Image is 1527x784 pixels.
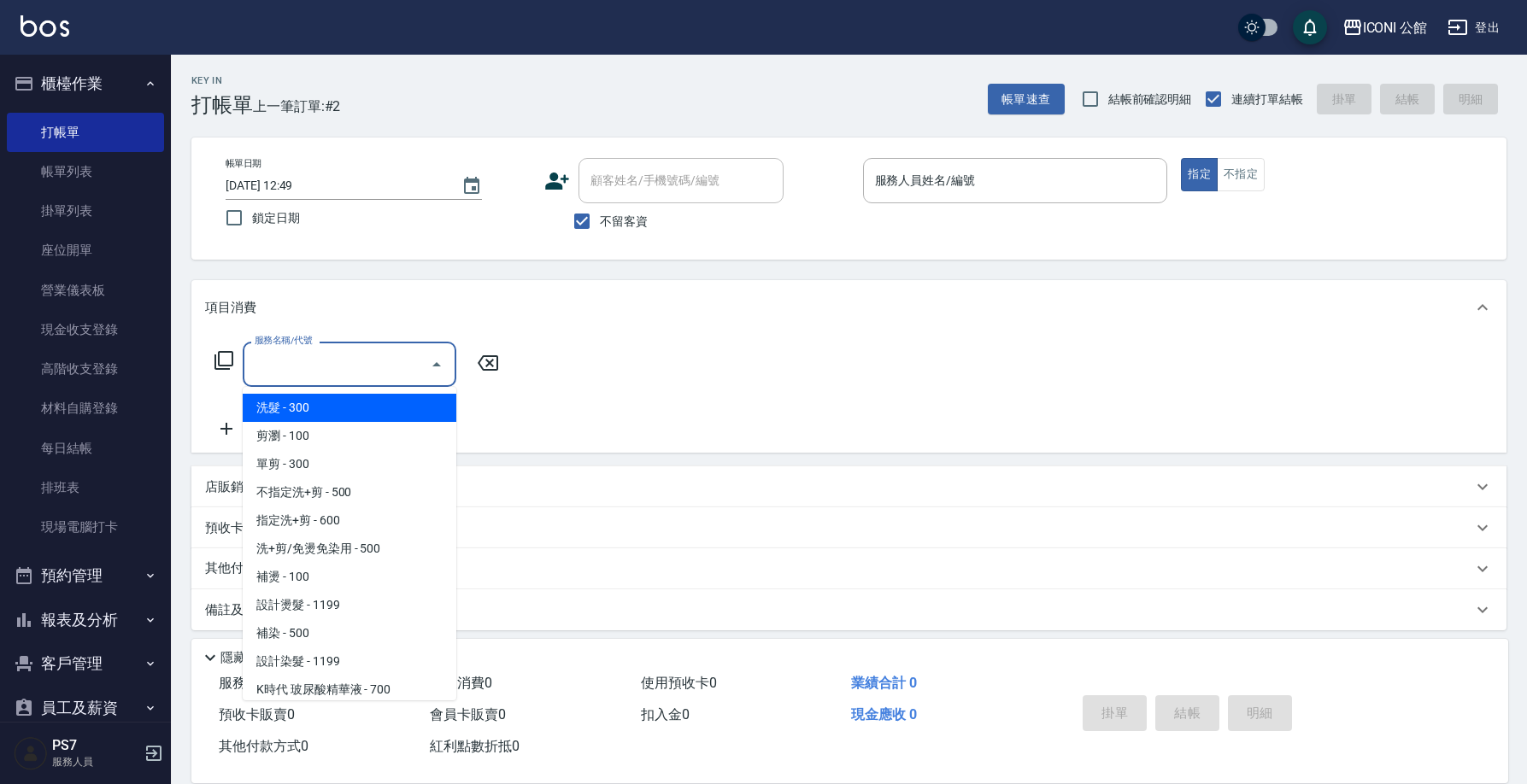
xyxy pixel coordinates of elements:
[219,675,281,691] span: 服務消費 0
[243,535,456,563] span: 洗+剪/免燙免染用 - 500
[205,559,291,578] p: 其他付款方式
[255,334,312,347] label: 服務名稱/代號
[1231,91,1303,108] span: 連續打單結帳
[7,113,164,152] a: 打帳單
[430,706,506,723] span: 會員卡販賣 0
[243,563,456,591] span: 補燙 - 100
[1217,158,1265,191] button: 不指定
[243,619,456,647] span: 補染 - 500
[430,738,520,754] span: 紅利點數折抵 0
[243,676,456,704] span: K時代 玻尿酸精華液 - 700
[7,349,164,389] a: 高階收支登錄
[7,686,164,730] button: 員工及薪資
[7,641,164,686] button: 客戶管理
[851,706,917,723] span: 現金應收 0
[7,191,164,231] a: 掛單列表
[52,737,139,754] h5: PS7
[7,598,164,642] button: 報表及分析
[191,280,1506,335] div: 項目消費
[205,478,256,496] p: 店販銷售
[7,429,164,468] a: 每日結帳
[243,422,456,450] span: 剪瀏 - 100
[430,675,492,691] span: 店販消費 0
[1441,12,1506,44] button: 登出
[191,548,1506,589] div: 其他付款方式
[52,754,139,769] p: 服務人員
[1108,91,1192,108] span: 結帳前確認明細
[7,152,164,191] a: 帳單列表
[1336,10,1435,45] button: ICONI 公館
[851,675,917,691] span: 業績合計 0
[205,519,269,537] p: 預收卡販賣
[243,506,456,535] span: 指定洗+剪 - 600
[220,649,297,667] p: 隱藏業績明細
[252,209,300,227] span: 鎖定日期
[7,553,164,598] button: 預約管理
[14,736,48,770] img: Person
[7,231,164,270] a: 座位開單
[600,213,648,231] span: 不留客資
[641,675,717,691] span: 使用預收卡 0
[243,591,456,619] span: 設計燙髮 - 1199
[1181,158,1218,191] button: 指定
[451,166,492,207] button: Choose date, selected date is 2025-10-06
[1293,10,1327,44] button: save
[7,507,164,547] a: 現場電腦打卡
[219,738,308,754] span: 其他付款方式 0
[1363,17,1428,38] div: ICONI 公館
[191,93,253,117] h3: 打帳單
[7,61,164,106] button: 櫃檯作業
[641,706,690,723] span: 扣入金 0
[226,157,261,170] label: 帳單日期
[7,310,164,349] a: 現金收支登錄
[21,15,69,37] img: Logo
[191,589,1506,630] div: 備註及來源
[253,96,341,117] span: 上一筆訂單:#2
[7,468,164,507] a: 排班表
[243,647,456,676] span: 設計染髮 - 1199
[423,351,450,378] button: Close
[243,478,456,506] span: 不指定洗+剪 - 500
[7,271,164,310] a: 營業儀表板
[191,507,1506,548] div: 預收卡販賣
[243,394,456,422] span: 洗髮 - 300
[191,466,1506,507] div: 店販銷售
[243,450,456,478] span: 單剪 - 300
[7,389,164,428] a: 材料自購登錄
[191,75,253,86] h2: Key In
[219,706,295,723] span: 預收卡販賣 0
[988,84,1065,115] button: 帳單速查
[205,601,269,619] p: 備註及來源
[226,172,444,200] input: YYYY/MM/DD hh:mm
[205,299,256,317] p: 項目消費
